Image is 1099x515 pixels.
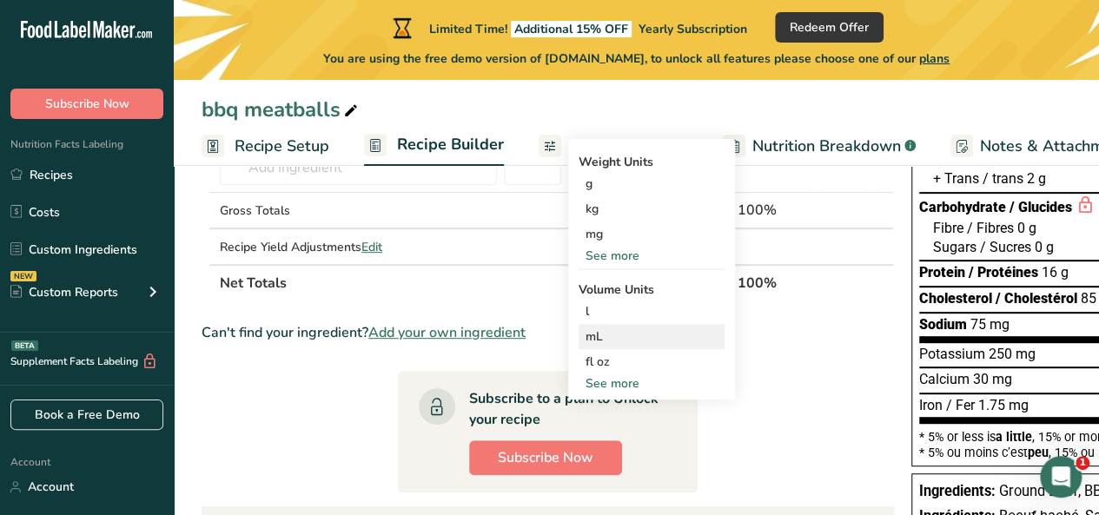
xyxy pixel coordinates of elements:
[568,135,688,158] span: Customize Label
[919,483,996,499] span: Ingredients:
[10,89,163,119] button: Subscribe Now
[752,135,901,158] span: Nutrition Breakdown
[919,371,970,387] span: Calcium
[734,264,815,300] th: 100%
[1017,220,1036,236] span: 0 g
[579,196,725,221] div: kg
[11,340,38,351] div: BETA
[45,95,129,113] span: Subscribe Now
[579,374,725,393] div: See more
[983,170,1023,187] span: / trans
[1076,456,1089,470] span: 1
[498,447,593,468] span: Subscribe Now
[933,170,979,187] span: + Trans
[10,399,163,430] a: Book a Free Demo
[919,290,992,307] span: Cholesterol
[1027,170,1046,187] span: 2 g
[586,302,718,320] div: l
[933,220,963,236] span: Fibre
[216,264,680,300] th: Net Totals
[1040,456,1082,498] iframe: Intercom live chat
[1028,446,1049,459] span: peu
[969,264,1038,281] span: / Protéines
[202,127,329,166] a: Recipe Setup
[579,247,725,265] div: See more
[361,239,382,255] span: Edit
[723,127,916,166] a: Nutrition Breakdown
[469,440,622,475] button: Subscribe Now
[220,201,497,220] div: Gross Totals
[996,430,1032,444] span: a little
[1035,239,1054,255] span: 0 g
[996,290,1077,307] span: / Cholestérol
[364,125,504,167] a: Recipe Builder
[775,12,884,43] button: Redeem Offer
[919,346,985,362] span: Potassium
[919,50,950,67] span: plans
[202,94,361,125] div: bbq meatballs
[919,316,967,333] span: Sodium
[946,397,975,413] span: / Fer
[586,327,718,346] div: mL
[586,353,718,371] div: fl oz
[970,316,1010,333] span: 75 mg
[973,371,1012,387] span: 30 mg
[933,239,977,255] span: Sugars
[980,239,1031,255] span: / Sucres
[967,220,1014,236] span: / Fibres
[368,322,526,343] span: Add your own ingredient
[202,322,894,343] div: Can't find your ingredient?
[989,346,1036,362] span: 250 mg
[579,153,725,171] div: Weight Units
[469,388,663,430] div: Subscribe to a plan to Unlock your recipe
[790,18,869,36] span: Redeem Offer
[639,21,747,37] span: Yearly Subscription
[978,397,1029,413] span: 1.75 mg
[220,150,497,185] input: Add Ingredient
[539,127,688,166] a: Customize Label
[389,17,747,38] div: Limited Time!
[1010,199,1072,215] span: / Glucides
[738,200,811,221] div: 100%
[919,199,1006,215] span: Carbohydrate
[10,283,118,301] div: Custom Reports
[511,21,632,37] span: Additional 15% OFF
[10,271,36,281] div: NEW
[235,135,329,158] span: Recipe Setup
[919,264,965,281] span: Protein
[579,221,725,247] div: mg
[397,133,504,156] span: Recipe Builder
[919,397,943,413] span: Iron
[579,281,725,299] div: Volume Units
[1042,264,1069,281] span: 16 g
[323,50,950,68] span: You are using the free demo version of [DOMAIN_NAME], to unlock all features please choose one of...
[220,238,497,256] div: Recipe Yield Adjustments
[579,171,725,196] div: g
